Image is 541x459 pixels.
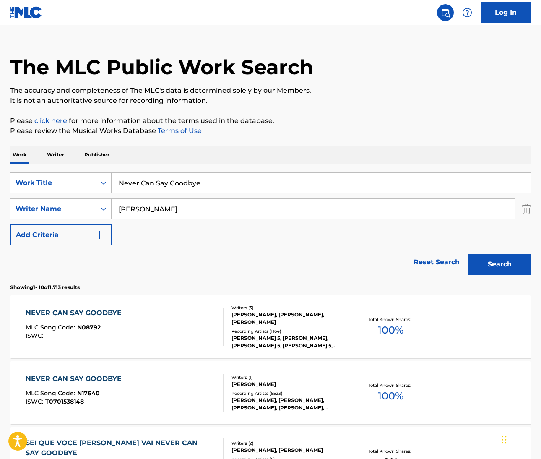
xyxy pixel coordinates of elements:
[231,311,347,326] div: [PERSON_NAME], [PERSON_NAME], [PERSON_NAME]
[368,382,413,389] p: Total Known Shares:
[499,419,541,459] iframe: Chat Widget
[10,86,531,96] p: The accuracy and completeness of The MLC's data is determined solely by our Members.
[77,323,101,331] span: N08792
[10,284,80,291] p: Showing 1 - 10 of 1,713 results
[26,374,126,384] div: NEVER CAN SAY GOODBYE
[10,146,29,164] p: Work
[231,440,347,446] div: Writers ( 2 )
[409,253,464,271] a: Reset Search
[231,390,347,396] div: Recording Artists ( 8523 )
[44,146,67,164] p: Writer
[26,308,126,318] div: NEVER CAN SAY GOODBYE
[231,305,347,311] div: Writers ( 3 )
[82,146,112,164] p: Publisher
[10,6,42,18] img: MLC Logo
[26,398,45,405] span: ISWC :
[26,332,45,339] span: ISWC :
[26,389,77,397] span: MLC Song Code :
[10,224,112,245] button: Add Criteria
[10,116,531,126] p: Please for more information about the terms used in the database.
[368,316,413,323] p: Total Known Shares:
[16,178,91,188] div: Work Title
[10,55,313,80] h1: The MLC Public Work Search
[10,172,531,279] form: Search Form
[10,96,531,106] p: It is not an authoritative source for recording information.
[16,204,91,214] div: Writer Name
[231,334,347,349] div: [PERSON_NAME] 5, [PERSON_NAME], [PERSON_NAME] 5, [PERSON_NAME] 5, [PERSON_NAME] 5, [PERSON_NAME] 5
[26,323,77,331] span: MLC Song Code :
[368,448,413,454] p: Total Known Shares:
[437,4,454,21] a: Public Search
[10,295,531,358] a: NEVER CAN SAY GOODBYEMLC Song Code:N08792ISWC:Writers (3)[PERSON_NAME], [PERSON_NAME], [PERSON_NA...
[481,2,531,23] a: Log In
[468,254,531,275] button: Search
[231,328,347,334] div: Recording Artists ( 1164 )
[77,389,100,397] span: N17640
[459,4,476,21] div: Help
[26,438,216,458] div: SEI QUE VOCE [PERSON_NAME] VAI NEVER CAN SAY GOODBYE
[34,117,67,125] a: click here
[231,396,347,412] div: [PERSON_NAME], [PERSON_NAME], [PERSON_NAME], [PERSON_NAME], [PERSON_NAME], [PERSON_NAME], VARIOUS...
[378,389,403,404] span: 100 %
[231,374,347,381] div: Writers ( 1 )
[95,230,105,240] img: 9d2ae6d4665cec9f34b9.svg
[45,398,84,405] span: T0701538148
[10,126,531,136] p: Please review the Musical Works Database
[156,127,202,135] a: Terms of Use
[502,427,507,452] div: Drag
[378,323,403,338] span: 100 %
[522,198,531,219] img: Delete Criterion
[231,381,347,388] div: [PERSON_NAME]
[440,8,450,18] img: search
[10,361,531,424] a: NEVER CAN SAY GOODBYEMLC Song Code:N17640ISWC:T0701538148Writers (1)[PERSON_NAME]Recording Artist...
[462,8,472,18] img: help
[231,446,347,454] div: [PERSON_NAME], [PERSON_NAME]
